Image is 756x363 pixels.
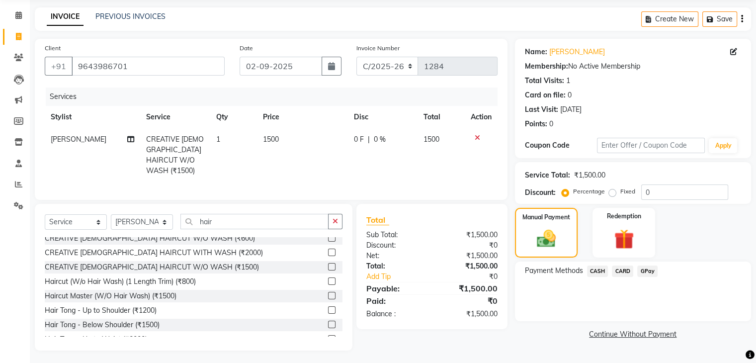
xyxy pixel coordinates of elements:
[525,104,558,115] div: Last Visit:
[45,233,255,244] div: CREATIVE [DEMOGRAPHIC_DATA] HAIRCUT W/O WASH (₹600)
[359,282,432,294] div: Payable:
[525,170,570,181] div: Service Total:
[72,57,225,76] input: Search by Name/Mobile/Email/Code
[432,251,505,261] div: ₹1,500.00
[573,187,605,196] label: Percentage
[359,240,432,251] div: Discount:
[51,135,106,144] span: [PERSON_NAME]
[709,138,737,153] button: Apply
[210,106,257,128] th: Qty
[574,170,605,181] div: ₹1,500.00
[432,295,505,307] div: ₹0
[95,12,166,21] a: PREVIOUS INVOICES
[359,251,432,261] div: Net:
[140,106,210,128] th: Service
[366,215,389,225] span: Total
[525,90,566,100] div: Card on file:
[444,272,504,282] div: ₹0
[517,329,749,340] a: Continue Without Payment
[45,106,140,128] th: Stylist
[432,261,505,272] div: ₹1,500.00
[257,106,348,128] th: Price
[432,240,505,251] div: ₹0
[45,57,73,76] button: +91
[702,11,737,27] button: Save
[525,266,583,276] span: Payment Methods
[47,8,84,26] a: INVOICE
[146,135,204,175] span: CREATIVE [DEMOGRAPHIC_DATA] HAIRCUT W/O WASH (₹1500)
[359,261,432,272] div: Total:
[45,291,176,301] div: Haircut Master (W/O Hair Wash) (₹1500)
[525,61,568,72] div: Membership:
[525,119,547,129] div: Points:
[525,187,556,198] div: Discount:
[549,119,553,129] div: 0
[45,320,160,330] div: Hair Tong - Below Shoulder (₹1500)
[432,309,505,319] div: ₹1,500.00
[418,106,465,128] th: Total
[45,248,263,258] div: CREATIVE [DEMOGRAPHIC_DATA] HAIRCUT WITH WASH (₹2000)
[465,106,498,128] th: Action
[525,47,547,57] div: Name:
[522,213,570,222] label: Manual Payment
[549,47,605,57] a: [PERSON_NAME]
[525,76,564,86] div: Total Visits:
[359,230,432,240] div: Sub Total:
[423,135,439,144] span: 1500
[374,134,386,145] span: 0 %
[608,227,640,252] img: _gift.svg
[45,44,61,53] label: Client
[368,134,370,145] span: |
[568,90,572,100] div: 0
[531,228,562,250] img: _cash.svg
[263,135,279,144] span: 1500
[46,88,505,106] div: Services
[641,11,698,27] button: Create New
[359,309,432,319] div: Balance :
[240,44,253,53] label: Date
[637,266,658,277] span: GPay
[45,276,196,287] div: Haircut (W/o Hair Wash) (1 Length Trim) (₹800)
[359,272,444,282] a: Add Tip
[180,214,329,229] input: Search or Scan
[45,305,157,316] div: Hair Tong - Up to Shoulder (₹1200)
[354,134,364,145] span: 0 F
[525,140,597,151] div: Coupon Code
[45,262,259,272] div: CREATIVE [DEMOGRAPHIC_DATA] HAIRCUT W/O WASH (₹1500)
[356,44,400,53] label: Invoice Number
[612,266,633,277] span: CARD
[587,266,608,277] span: CASH
[620,187,635,196] label: Fixed
[359,295,432,307] div: Paid:
[216,135,220,144] span: 1
[432,230,505,240] div: ₹1,500.00
[597,138,705,153] input: Enter Offer / Coupon Code
[45,334,147,345] div: Hair Tong - Up to Waist (₹2000)
[525,61,741,72] div: No Active Membership
[560,104,582,115] div: [DATE]
[607,212,641,221] label: Redemption
[566,76,570,86] div: 1
[432,282,505,294] div: ₹1,500.00
[348,106,418,128] th: Disc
